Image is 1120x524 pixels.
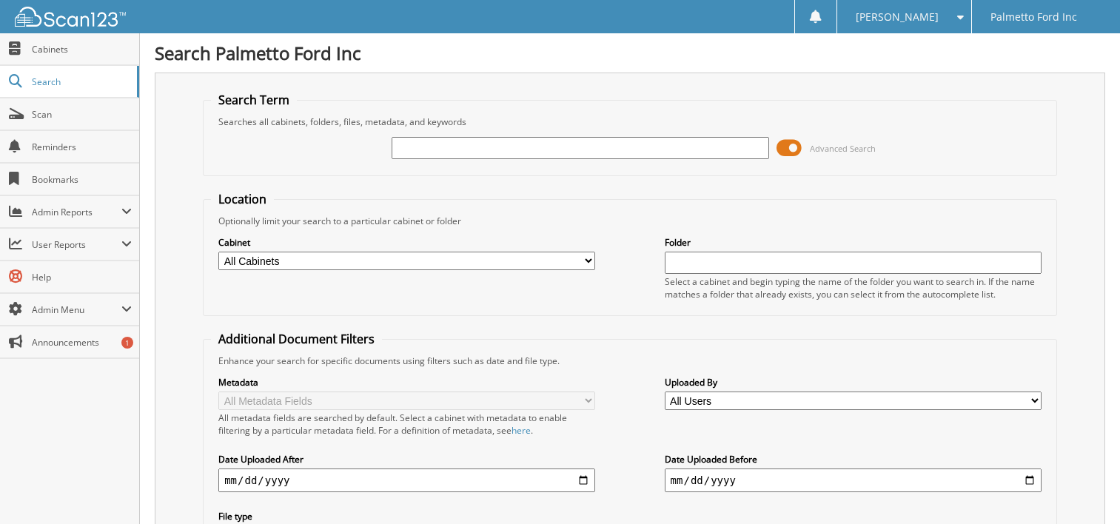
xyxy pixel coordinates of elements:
div: 1 [121,337,133,349]
img: scan123-logo-white.svg [15,7,126,27]
span: Bookmarks [32,173,132,186]
span: Reminders [32,141,132,153]
legend: Location [211,191,274,207]
span: [PERSON_NAME] [856,13,939,21]
span: Admin Menu [32,303,121,316]
input: start [218,468,595,492]
div: Select a cabinet and begin typing the name of the folder you want to search in. If the name match... [665,275,1042,300]
span: Palmetto Ford Inc [990,13,1077,21]
div: Searches all cabinets, folders, files, metadata, and keywords [211,115,1049,128]
span: Announcements [32,336,132,349]
legend: Search Term [211,92,297,108]
div: Optionally limit your search to a particular cabinet or folder [211,215,1049,227]
span: Cabinets [32,43,132,56]
div: Enhance your search for specific documents using filters such as date and file type. [211,355,1049,367]
label: Cabinet [218,236,595,249]
h1: Search Palmetto Ford Inc [155,41,1105,65]
span: Help [32,271,132,283]
label: Date Uploaded After [218,453,595,466]
label: Date Uploaded Before [665,453,1042,466]
span: Admin Reports [32,206,121,218]
label: Uploaded By [665,376,1042,389]
span: User Reports [32,238,121,251]
a: here [512,424,531,437]
legend: Additional Document Filters [211,331,382,347]
span: Search [32,75,130,88]
input: end [665,468,1042,492]
span: Scan [32,108,132,121]
label: Metadata [218,376,595,389]
div: All metadata fields are searched by default. Select a cabinet with metadata to enable filtering b... [218,412,595,437]
label: File type [218,510,595,523]
label: Folder [665,236,1042,249]
span: Advanced Search [810,143,876,154]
